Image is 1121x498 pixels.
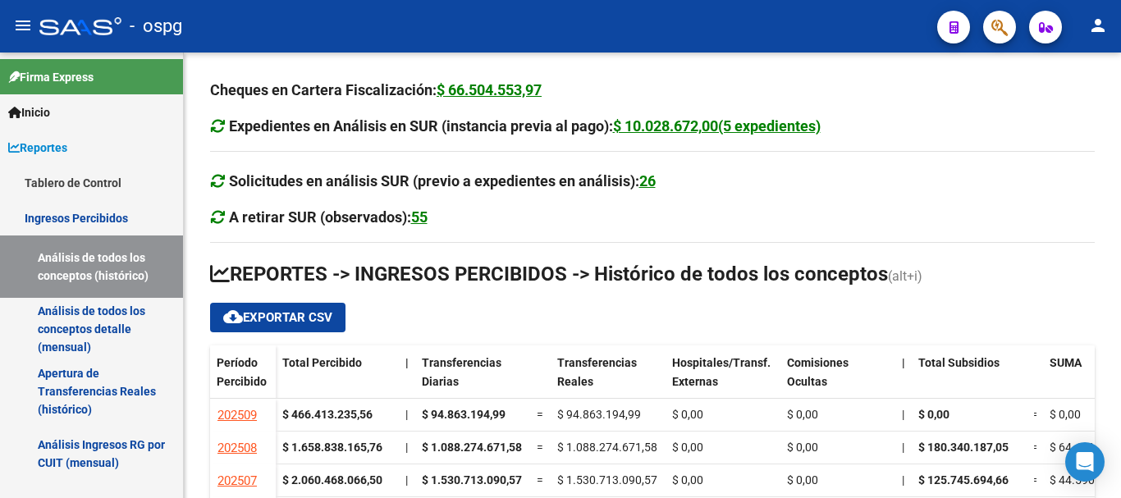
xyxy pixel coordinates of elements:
datatable-header-cell: Transferencias Diarias [415,345,530,414]
datatable-header-cell: Transferencias Reales [551,345,666,414]
span: $ 1.088.274.671,58 [557,441,657,454]
span: $ 0,00 [787,408,818,421]
span: $ 0,00 [787,441,818,454]
span: Transferencias Reales [557,356,637,388]
div: Open Intercom Messenger [1065,442,1105,482]
span: | [902,408,904,421]
strong: A retirar SUR (observados): [229,208,428,226]
div: $ 10.028.672,00(5 expedientes) [613,115,821,138]
span: | [405,408,408,421]
span: Inicio [8,103,50,121]
div: 55 [411,206,428,229]
span: Hospitales/Transf. Externas [672,356,771,388]
span: | [405,356,409,369]
span: $ 1.088.274.671,58 [422,441,522,454]
datatable-header-cell: Total Percibido [276,345,399,414]
strong: $ 466.413.235,56 [282,408,373,421]
datatable-header-cell: Período Percibido [210,345,276,414]
span: = [1033,408,1040,421]
span: $ 0,00 [672,408,703,421]
span: 202509 [217,408,257,423]
span: $ 125.745.694,66 [918,473,1009,487]
span: - ospg [130,8,182,44]
span: Firma Express [8,68,94,86]
datatable-header-cell: | [895,345,912,414]
span: $ 0,00 [787,473,818,487]
div: $ 66.504.553,97 [437,79,542,102]
span: Total Subsidios [918,356,1000,369]
span: = [537,441,543,454]
span: (alt+i) [888,268,922,284]
span: | [405,473,408,487]
strong: $ 2.060.468.066,50 [282,473,382,487]
span: 202507 [217,473,257,488]
span: Exportar CSV [223,310,332,325]
span: = [1033,473,1040,487]
span: $ 94.863.194,99 [557,408,641,421]
span: Total Percibido [282,356,362,369]
strong: Cheques en Cartera Fiscalización: [210,81,542,98]
span: $ 1.530.713.090,57 [557,473,657,487]
span: | [902,473,904,487]
span: Comisiones Ocultas [787,356,849,388]
span: $ 0,00 [672,473,703,487]
span: | [902,441,904,454]
datatable-header-cell: Hospitales/Transf. Externas [666,345,780,414]
span: = [537,473,543,487]
mat-icon: menu [13,16,33,35]
span: | [902,356,905,369]
mat-icon: cloud_download [223,307,243,327]
datatable-header-cell: Comisiones Ocultas [780,345,895,414]
button: Exportar CSV [210,303,345,332]
mat-icon: person [1088,16,1108,35]
strong: $ 1.658.838.165,76 [282,441,382,454]
span: = [1033,441,1040,454]
span: $ 0,00 [672,441,703,454]
div: 26 [639,170,656,193]
span: = [537,408,543,421]
span: $ 1.530.713.090,57 [422,473,522,487]
datatable-header-cell: | [399,345,415,414]
span: Período Percibido [217,356,267,388]
span: 202508 [217,441,257,455]
strong: Expedientes en Análisis en SUR (instancia previa al pago): [229,117,821,135]
span: Transferencias Diarias [422,356,501,388]
span: Reportes [8,139,67,157]
span: $ 180.340.187,05 [918,441,1009,454]
span: $ 0,00 [918,408,949,421]
span: | [405,441,408,454]
strong: Solicitudes en análisis SUR (previo a expedientes en análisis): [229,172,656,190]
span: $ 94.863.194,99 [422,408,506,421]
span: REPORTES -> INGRESOS PERCIBIDOS -> Histórico de todos los conceptos [210,263,888,286]
span: $ 0,00 [1050,408,1081,421]
span: SUMA [1050,356,1082,369]
datatable-header-cell: Total Subsidios [912,345,1027,414]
